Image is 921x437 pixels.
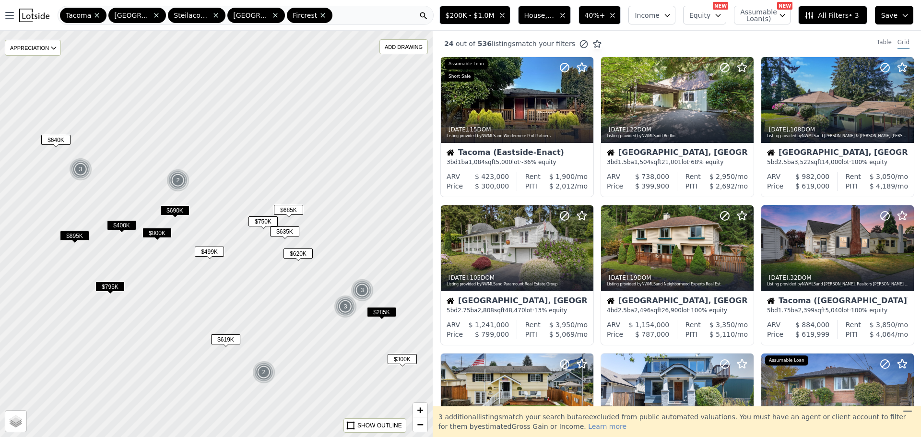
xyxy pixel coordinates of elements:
div: Assumable Loan [765,355,808,366]
span: $ 300,000 [475,182,509,190]
div: ARV [767,172,780,181]
div: 3 bd 1.5 ba sqft lot · 68% equity [607,158,748,166]
span: $ 884,000 [795,321,829,329]
span: $ 2,692 [709,182,735,190]
span: $ 3,050 [870,173,895,180]
a: [DATE],105DOMListing provided byNWMLSand Paramount Real Estate GroupHouse[GEOGRAPHIC_DATA], [GEOG... [440,205,593,345]
div: ADD DRAWING [380,40,427,54]
div: /mo [697,330,748,339]
div: $750K [248,216,278,230]
div: Listing provided by NWMLS and Windermere Prof Partners [447,133,589,139]
span: [GEOGRAPHIC_DATA] [114,11,151,20]
div: Price [607,181,623,191]
span: $ 619,000 [795,182,829,190]
span: $200K - $1.0M [446,11,495,20]
div: NEW [777,2,792,10]
span: 40%+ [585,11,605,20]
div: /mo [537,330,588,339]
span: [GEOGRAPHIC_DATA] [233,11,270,20]
span: $400K [107,220,136,230]
div: Price [447,330,463,339]
div: $300K [388,354,417,368]
div: Rent [525,320,541,330]
div: Rent [846,320,861,330]
div: Listing provided by NWMLS and [PERSON_NAME] & [PERSON_NAME] [PERSON_NAME] Bay [767,133,909,139]
div: Listing provided by NWMLS and Redfin [607,133,749,139]
div: ARV [447,172,460,181]
div: , 32 DOM [767,274,909,282]
div: 3 [351,279,374,302]
a: Zoom in [413,403,427,417]
span: $685K [274,205,303,215]
div: Price [447,181,463,191]
span: $ 5,069 [549,331,575,338]
div: Price [607,330,623,339]
div: 3 [334,295,357,318]
div: PITI [525,181,537,191]
span: $ 2,012 [549,182,575,190]
div: PITI [685,181,697,191]
span: − [417,418,424,430]
a: [DATE],32DOMListing provided byNWMLSand [PERSON_NAME], Realtors [PERSON_NAME] REHouseTacoma ([GEO... [761,205,913,345]
a: [DATE],15DOMListing provided byNWMLSand Windermere Prof PartnersAssumable LoanShort SaleHouseTaco... [440,57,593,197]
div: /mo [541,320,588,330]
div: 5 bd 1.75 ba sqft lot · 100% equity [767,307,908,314]
span: $619K [211,334,240,344]
div: $285K [367,307,396,321]
span: 26,900 [661,307,682,314]
span: Equity [689,11,710,20]
div: APPRECIATION [5,40,61,56]
span: $ 1,241,000 [469,321,509,329]
div: $619K [211,334,240,348]
div: Price [767,330,783,339]
div: ARV [607,320,620,330]
div: /mo [858,330,908,339]
div: , 108 DOM [767,126,909,133]
span: $ 5,110 [709,331,735,338]
div: PITI [846,330,858,339]
time: 2025-08-21 18:26 [769,274,789,281]
span: 5,040 [826,307,842,314]
div: Assumable Loan [445,59,488,70]
span: $800K [142,228,172,238]
div: 2 [252,361,275,384]
div: Rent [685,320,701,330]
div: Listing provided by NWMLS and Paramount Real Estate Group [447,282,589,287]
span: $620K [283,248,313,259]
span: $ 982,000 [795,173,829,180]
a: Layers [5,411,26,432]
span: $640K [41,135,71,145]
span: $ 2,950 [709,173,735,180]
a: [DATE],22DOMListing provided byNWMLSand RedfinHouse[GEOGRAPHIC_DATA], [GEOGRAPHIC_DATA]3bd1.5ba1,... [601,57,753,197]
span: $ 423,000 [475,173,509,180]
button: House, Multifamily, Condominium [518,6,571,24]
div: 3 additional listing s match your search but are excluded from public automated valuations. You m... [433,406,921,437]
span: Tacoma [66,11,91,20]
img: Lotside [19,9,49,22]
div: Price [767,181,783,191]
time: 2025-08-22 15:44 [769,126,789,133]
span: match your filters [515,39,575,48]
div: Rent [685,172,701,181]
div: /mo [701,172,748,181]
span: 1,084 [469,159,485,165]
div: /mo [858,181,908,191]
img: g1.png [69,158,93,181]
span: $ 787,000 [635,331,669,338]
button: Save [875,6,913,24]
div: $800K [142,228,172,242]
time: 2025-08-22 03:54 [449,274,468,281]
img: g1.png [252,361,276,384]
span: $ 1,154,000 [629,321,670,329]
span: $285K [367,307,396,317]
span: 2,808 [478,307,494,314]
a: [DATE],19DOMListing provided byNWMLSand Neighborhood Experts Real Est.House[GEOGRAPHIC_DATA], [GE... [601,205,753,345]
span: 536 [475,40,492,47]
div: [GEOGRAPHIC_DATA], [GEOGRAPHIC_DATA] [607,149,748,158]
button: $200K - $1.0M [439,6,510,24]
time: 2025-08-24 17:33 [449,126,468,133]
span: + [417,404,424,416]
img: g1.png [351,279,374,302]
div: /mo [541,172,588,181]
span: $ 4,064 [870,331,895,338]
